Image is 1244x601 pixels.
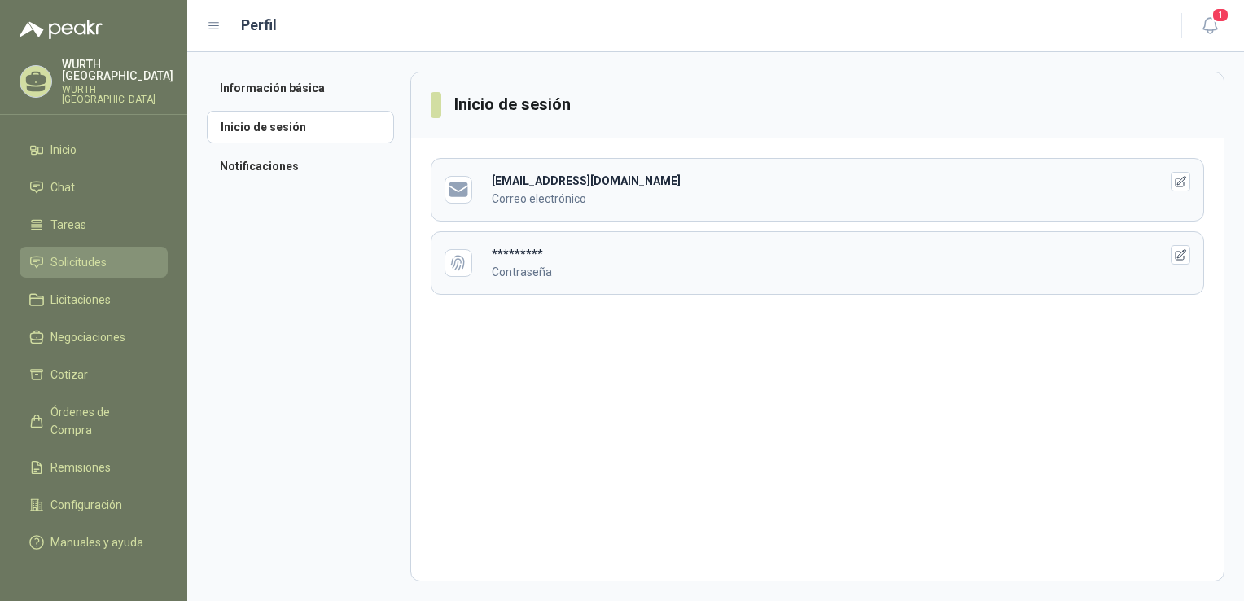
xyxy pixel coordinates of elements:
[62,59,173,81] p: WURTH [GEOGRAPHIC_DATA]
[50,366,88,384] span: Cotizar
[492,263,1133,281] p: Contraseña
[20,397,168,445] a: Órdenes de Compra
[20,322,168,353] a: Negociaciones
[20,134,168,165] a: Inicio
[207,150,394,182] a: Notificaciones
[20,284,168,315] a: Licitaciones
[50,216,86,234] span: Tareas
[454,92,573,117] h3: Inicio de sesión
[20,452,168,483] a: Remisiones
[50,253,107,271] span: Solicitudes
[20,209,168,240] a: Tareas
[50,328,125,346] span: Negociaciones
[207,72,394,104] a: Información básica
[50,141,77,159] span: Inicio
[241,14,277,37] h1: Perfil
[20,247,168,278] a: Solicitudes
[50,178,75,196] span: Chat
[1211,7,1229,23] span: 1
[20,527,168,558] a: Manuales y ayuda
[20,489,168,520] a: Configuración
[62,85,173,104] p: WURTH [GEOGRAPHIC_DATA]
[50,458,111,476] span: Remisiones
[20,359,168,390] a: Cotizar
[50,403,152,439] span: Órdenes de Compra
[207,111,394,143] a: Inicio de sesión
[50,533,143,551] span: Manuales y ayuda
[1195,11,1224,41] button: 1
[50,291,111,309] span: Licitaciones
[492,190,1133,208] p: Correo electrónico
[492,174,681,187] b: [EMAIL_ADDRESS][DOMAIN_NAME]
[20,172,168,203] a: Chat
[20,20,103,39] img: Logo peakr
[50,496,122,514] span: Configuración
